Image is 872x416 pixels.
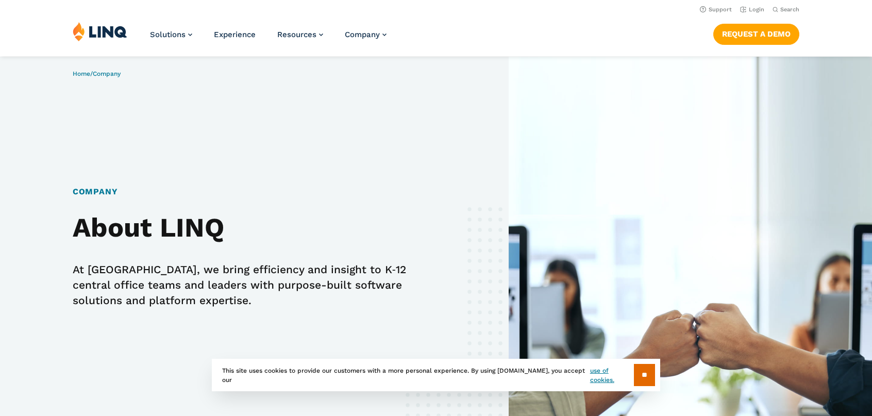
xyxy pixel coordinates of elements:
[150,30,186,39] span: Solutions
[713,22,799,44] nav: Button Navigation
[713,24,799,44] a: Request a Demo
[214,30,256,39] a: Experience
[590,366,634,385] a: use of cookies.
[740,6,764,13] a: Login
[73,22,127,41] img: LINQ | K‑12 Software
[780,6,799,13] span: Search
[345,30,387,39] a: Company
[345,30,380,39] span: Company
[73,186,416,198] h1: Company
[773,6,799,13] button: Open Search Bar
[212,359,660,391] div: This site uses cookies to provide our customers with a more personal experience. By using [DOMAIN...
[73,70,121,77] span: /
[150,22,387,56] nav: Primary Navigation
[93,70,121,77] span: Company
[73,262,416,308] p: At [GEOGRAPHIC_DATA], we bring efficiency and insight to K‑12 central office teams and leaders wi...
[150,30,192,39] a: Solutions
[73,70,90,77] a: Home
[700,6,732,13] a: Support
[277,30,323,39] a: Resources
[73,212,416,243] h2: About LINQ
[277,30,316,39] span: Resources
